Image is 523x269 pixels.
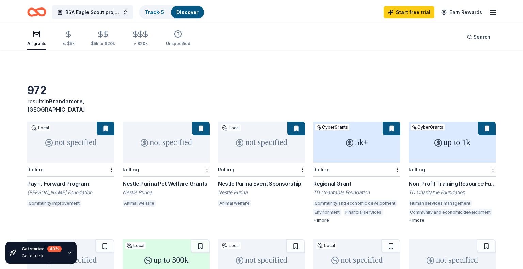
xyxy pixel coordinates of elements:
[313,122,400,163] div: 5k+
[313,209,341,216] div: Environment
[27,98,85,113] span: in
[313,218,400,223] div: + 1 more
[221,124,241,131] div: Local
[123,167,139,172] div: Rolling
[27,98,85,113] span: Brandamore, [GEOGRAPHIC_DATA]
[411,124,445,130] div: CyberGrants
[27,122,114,209] a: not specifiedLocalRollingPay-it-Forward Program[PERSON_NAME] FoundationCommunity improvement
[409,122,496,163] div: up to 1k
[166,27,190,50] button: Unspecified
[409,122,496,223] a: up to 1kCyberGrantsRollingNon-Profit Training Resource FundTD Charitable FoundationHuman services...
[218,200,251,207] div: Animal welfare
[123,180,210,188] div: Nestle Purina Pet Welfare Grants
[218,180,305,188] div: Nestle Purina Event Sponsorship
[27,97,114,114] div: results
[27,27,46,50] button: All grants
[313,180,400,188] div: Regional Grant
[27,122,114,163] div: not specified
[139,5,205,19] button: Track· 5Discover
[384,6,434,18] a: Start free trial
[91,41,115,46] div: $5k to $20k
[27,189,114,196] div: [PERSON_NAME] Foundation
[315,124,349,130] div: CyberGrants
[409,209,492,216] div: Community and economic development
[22,246,62,252] div: Get started
[316,242,336,249] div: Local
[27,41,46,46] div: All grants
[145,9,164,15] a: Track· 5
[313,122,400,223] a: 5k+CyberGrantsRollingRegional GrantTD Charitable FoundationCommunity and economic developmentEnvi...
[218,167,234,172] div: Rolling
[474,33,490,41] span: Search
[218,122,305,209] a: not specifiedLocalRollingNestle Purina Event SponsorshipNestlé PurinaAnimal welfare
[313,167,330,172] div: Rolling
[461,30,496,44] button: Search
[409,200,472,207] div: Human services management
[221,242,241,249] div: Local
[437,6,486,18] a: Earn Rewards
[22,253,62,259] div: Go to track
[30,124,50,131] div: Local
[131,41,149,46] div: > $20k
[63,41,75,46] div: ≤ $5k
[27,84,114,97] div: 972
[409,189,496,196] div: TD Charitable Foundation
[176,9,199,15] a: Discover
[27,167,44,172] div: Rolling
[409,167,425,172] div: Rolling
[166,41,190,46] div: Unspecified
[27,180,114,188] div: Pay-it-Forward Program
[409,180,496,188] div: Non-Profit Training Resource Fund
[27,200,81,207] div: Community improvement
[65,8,120,16] span: BSA Eagle Scout project-dog agility jumps
[313,189,400,196] div: TD Charitable Foundation
[123,189,210,196] div: Nestlé Purina
[218,122,305,163] div: not specified
[218,189,305,196] div: Nestlé Purina
[27,4,46,20] a: Home
[52,5,133,19] button: BSA Eagle Scout project-dog agility jumps
[313,200,397,207] div: Community and economic development
[409,218,496,223] div: + 1 more
[91,28,115,50] button: $5k to $20k
[123,122,210,209] a: not specifiedRollingNestle Purina Pet Welfare GrantsNestlé PurinaAnimal welfare
[344,209,383,216] div: Financial services
[131,28,149,50] button: > $20k
[123,200,156,207] div: Animal welfare
[63,28,75,50] button: ≤ $5k
[125,242,146,249] div: Local
[47,246,62,252] div: 40 %
[123,122,210,163] div: not specified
